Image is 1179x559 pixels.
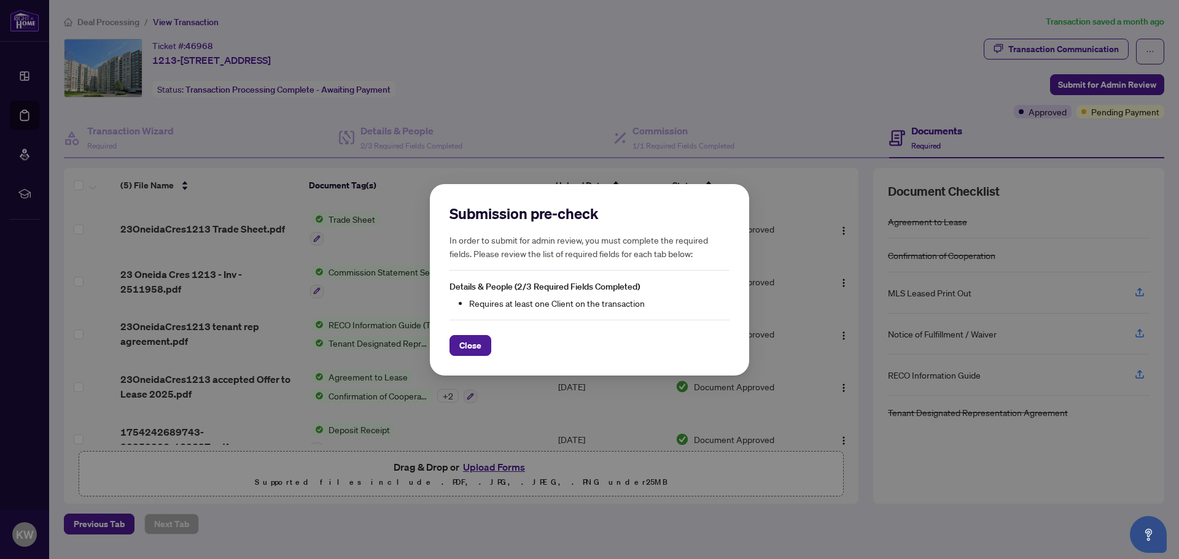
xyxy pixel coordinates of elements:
h5: In order to submit for admin review, you must complete the required fields. Please review the lis... [449,233,730,260]
span: Details & People (2/3 Required Fields Completed) [449,281,640,292]
li: Requires at least one Client on the transaction [469,296,730,309]
button: Open asap [1130,516,1167,553]
span: Close [459,335,481,355]
button: Close [449,334,491,355]
h2: Submission pre-check [449,204,730,223]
